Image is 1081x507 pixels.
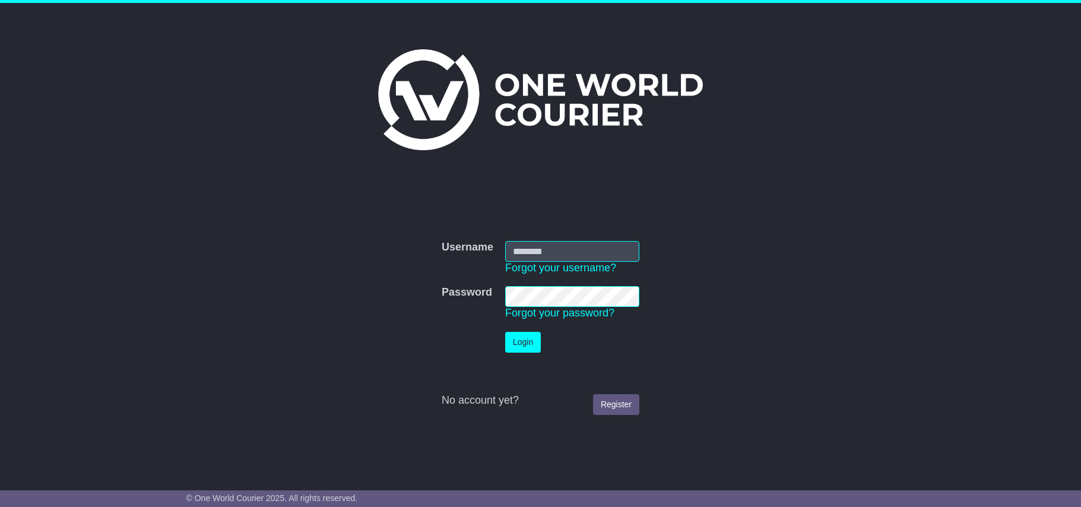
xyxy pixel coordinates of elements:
a: Register [593,394,639,415]
span: © One World Courier 2025. All rights reserved. [186,493,358,503]
a: Forgot your password? [505,307,614,319]
label: Password [442,286,492,299]
div: No account yet? [442,394,639,407]
button: Login [505,332,541,353]
img: One World [378,49,702,150]
label: Username [442,241,493,254]
a: Forgot your username? [505,262,616,274]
